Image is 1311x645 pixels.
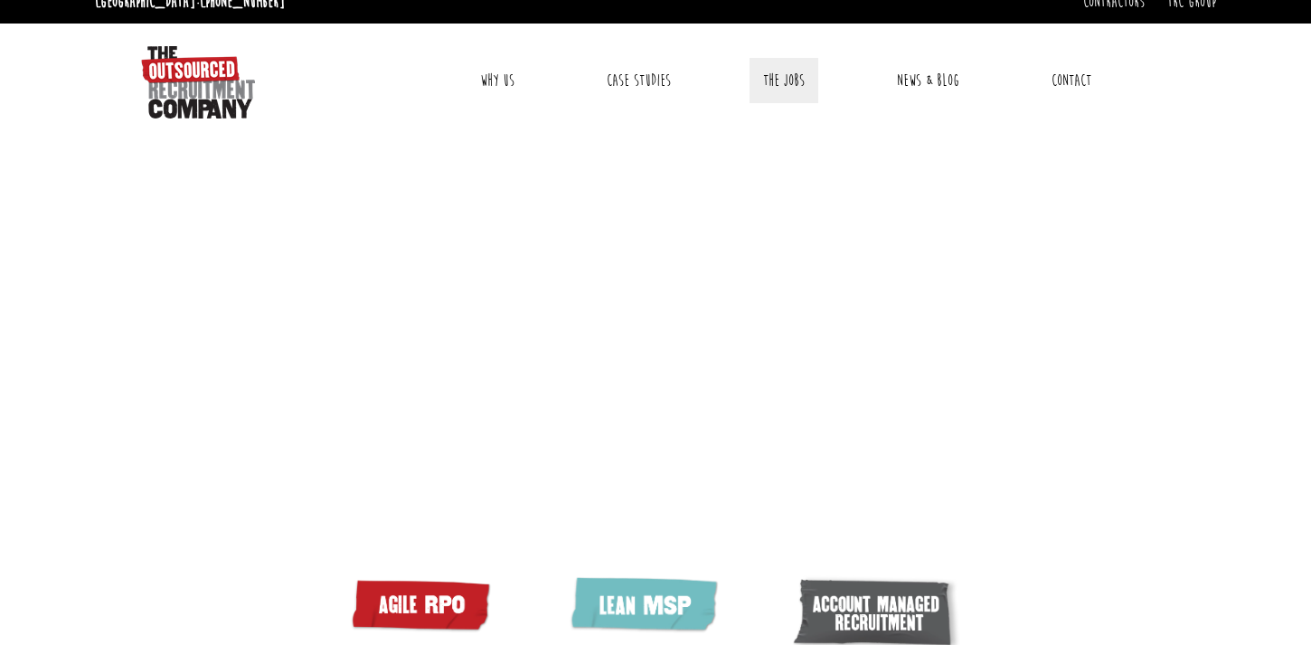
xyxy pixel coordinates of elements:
a: News & Blog [883,58,973,103]
img: Agile RPO [347,575,501,635]
a: The Jobs [750,58,818,103]
img: lean MSP [565,575,728,638]
a: Contact [1038,58,1105,103]
a: Case Studies [593,58,684,103]
img: The Outsourced Recruitment Company [141,46,255,119]
a: Why Us [467,58,528,103]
